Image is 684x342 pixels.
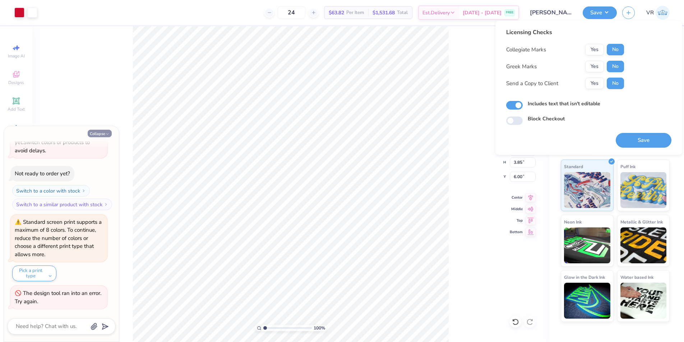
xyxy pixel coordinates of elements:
span: Water based Ink [620,273,653,281]
span: $63.82 [329,9,344,17]
input: Untitled Design [524,5,577,20]
span: Bottom [510,230,523,235]
label: Includes text that isn't editable [528,100,600,107]
span: Image AI [8,53,25,59]
button: Collapse [88,130,112,137]
span: [DATE] - [DATE] [463,9,502,17]
img: Neon Ink [564,227,610,263]
span: Total [397,9,408,17]
label: Block Checkout [528,115,565,123]
div: The design tool ran into an error. Try again. [15,290,101,305]
button: No [607,44,624,55]
a: VR [646,6,670,20]
span: Puff Ink [620,163,636,170]
span: Designs [8,80,24,85]
img: Switch to a color with stock [82,189,86,193]
span: Metallic & Glitter Ink [620,218,663,226]
div: Standard screen print supports a maximum of 8 colors. To continue, reduce the number of colors or... [15,218,102,258]
img: Vincent Roxas [656,6,670,20]
span: FREE [506,10,513,15]
span: Middle [510,207,523,212]
div: Greek Marks [506,63,537,71]
span: VR [646,9,654,17]
span: Center [510,195,523,200]
span: Est. Delivery [422,9,450,17]
span: $1,531.68 [373,9,395,17]
span: Per Item [346,9,364,17]
span: Only 87 Ss, 266 Ms, 246 Ls and 96 XLs left. Switch colors or products to avoid delays. [15,115,99,154]
span: Neon Ink [564,218,582,226]
div: Collegiate Marks [506,46,546,54]
input: – – [277,6,305,19]
span: Glow in the Dark Ink [564,273,605,281]
button: Yes [585,78,604,89]
span: Add Text [8,106,25,112]
button: Save [583,6,617,19]
button: No [607,78,624,89]
button: No [607,61,624,72]
button: Switch to a color with stock [12,185,90,197]
button: Yes [585,44,604,55]
button: Switch to a similar product with stock [12,199,112,210]
img: Glow in the Dark Ink [564,283,610,319]
img: Water based Ink [620,283,667,319]
button: Save [616,133,671,148]
div: Send a Copy to Client [506,79,558,88]
img: Puff Ink [620,172,667,208]
span: 100 % [314,325,325,331]
div: Licensing Checks [506,28,624,37]
span: Top [510,218,523,223]
img: Switch to a similar product with stock [104,202,108,207]
span: Standard [564,163,583,170]
button: Yes [585,61,604,72]
div: Not ready to order yet? [15,170,70,177]
img: Metallic & Glitter Ink [620,227,667,263]
button: Pick a print type [12,265,56,281]
img: Standard [564,172,610,208]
